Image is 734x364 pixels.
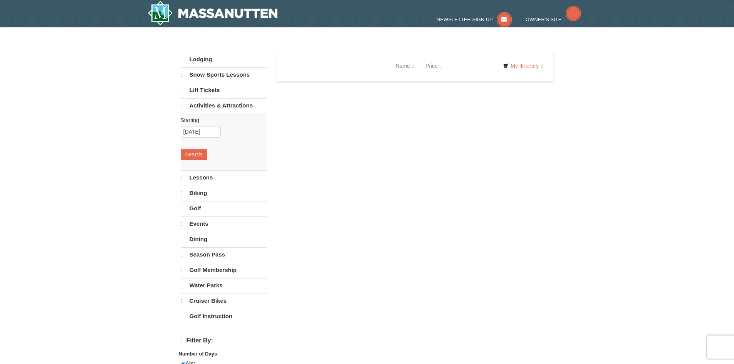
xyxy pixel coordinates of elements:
[526,17,581,22] a: Owner's Site
[181,83,267,97] a: Lift Tickets
[181,337,267,344] h4: Filter By:
[181,186,267,200] a: Biking
[181,170,267,185] a: Lessons
[181,278,267,293] a: Water Parks
[390,58,420,74] a: Name
[181,263,267,277] a: Golf Membership
[526,17,562,22] span: Owner's Site
[148,1,278,25] img: Massanutten Resort Logo
[181,309,267,324] a: Golf Instruction
[181,52,267,67] a: Lodging
[181,201,267,216] a: Golf
[181,247,267,262] a: Season Pass
[437,17,493,22] span: Newsletter Sign Up
[181,294,267,308] a: Cruiser Bikes
[181,232,267,247] a: Dining
[437,17,512,22] a: Newsletter Sign Up
[181,67,267,82] a: Snow Sports Lessons
[181,116,261,124] label: Starting
[420,58,447,74] a: Price
[148,1,278,25] a: Massanutten Resort
[181,149,207,160] button: Search
[181,216,267,231] a: Events
[179,351,217,357] strong: Number of Days
[498,60,548,72] a: My Itinerary
[181,98,267,113] a: Activities & Attractions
